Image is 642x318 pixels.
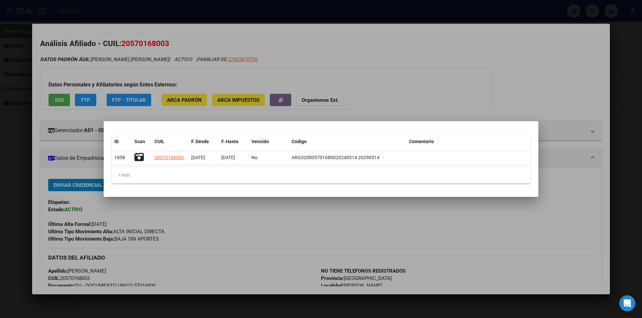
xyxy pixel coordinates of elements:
datatable-header-cell: Codigo [289,134,406,149]
div: 1 total [112,167,530,184]
div: Open Intercom Messenger [619,295,635,311]
datatable-header-cell: F. Desde [189,134,219,149]
span: CUIL [154,139,165,144]
datatable-header-cell: CUIL [152,134,189,149]
datatable-header-cell: Vencido [249,134,289,149]
span: F. Desde [191,139,209,144]
span: 1858 [114,155,125,160]
span: Scan [134,139,145,144]
span: 20570168003 [154,155,184,160]
datatable-header-cell: Scan [132,134,152,149]
datatable-header-cell: Comentario [406,134,530,149]
span: [DATE] [191,155,205,160]
span: Vencido [251,139,269,144]
span: Codigo [292,139,307,144]
datatable-header-cell: ID [112,134,132,149]
span: No [251,155,257,160]
span: [DATE] [221,155,235,160]
span: ARG020005701680020240514 20290514 [292,155,380,160]
datatable-header-cell: F. Hasta [219,134,249,149]
span: Comentario [409,139,434,144]
span: F. Hasta [221,139,238,144]
span: ID [114,139,119,144]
